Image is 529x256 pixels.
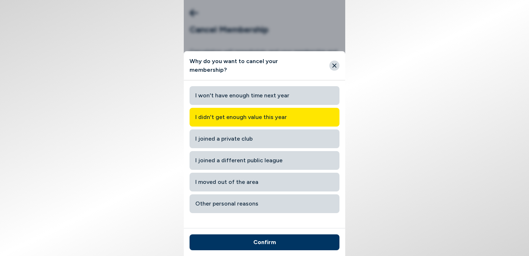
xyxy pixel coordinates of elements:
[195,176,334,189] span: I moved out of the area
[195,197,334,210] span: Other personal reasons
[195,111,334,124] span: I didn't get enough value this year
[190,173,339,191] button: I moved out of the area
[195,154,334,167] span: I joined a different public league
[190,234,339,250] button: Confirm
[190,108,339,127] button: I didn't get enough value this year
[329,61,339,71] button: Close
[190,57,310,74] h4: Why do you want to cancel your membership?
[195,132,334,145] span: I joined a private club
[190,86,339,105] button: I won't have enough time next year
[195,89,334,102] span: I won't have enough time next year
[190,151,339,170] button: I joined a different public league
[190,194,339,213] button: Other personal reasons
[190,129,339,148] button: I joined a private club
